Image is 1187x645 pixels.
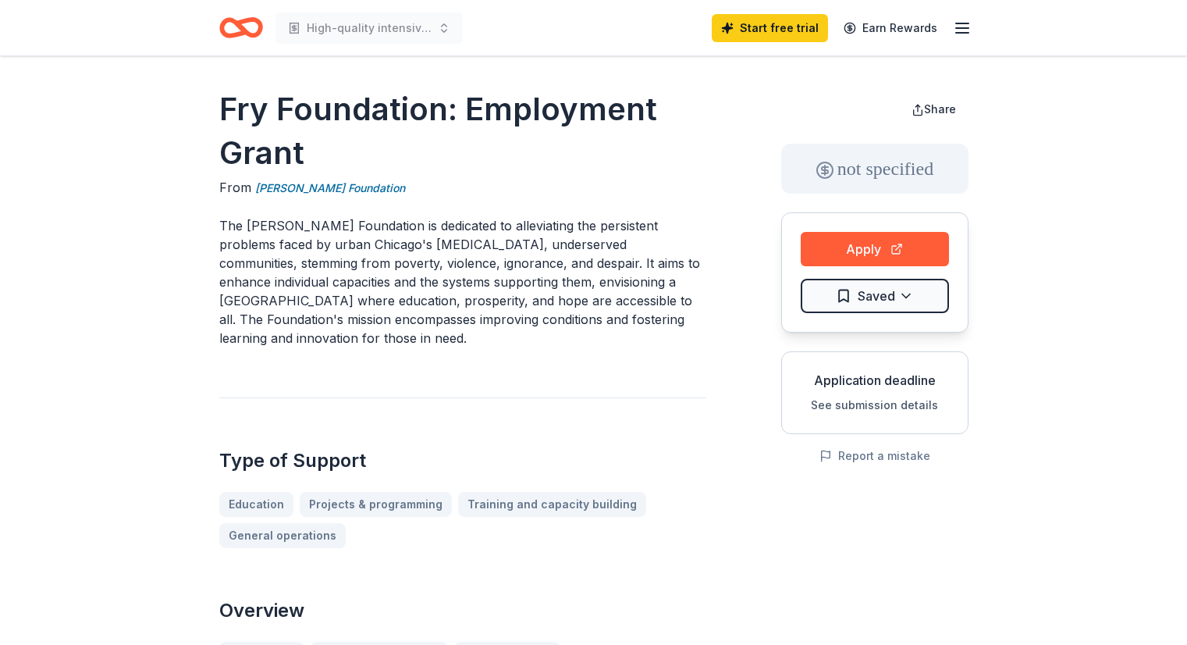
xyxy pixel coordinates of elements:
p: The [PERSON_NAME] Foundation is dedicated to alleviating the persistent problems faced by urban C... [219,216,706,347]
a: Earn Rewards [834,14,947,42]
h2: Type of Support [219,448,706,473]
a: General operations [219,523,346,548]
button: Apply [801,232,949,266]
div: not specified [781,144,968,194]
a: [PERSON_NAME] Foundation [255,179,405,198]
h2: Overview [219,598,706,623]
button: High-quality intensive tutoring in academics, enrichment, test prep, and essential learning and l... [275,12,463,44]
h1: Fry Foundation: Employment Grant [219,87,706,175]
span: High-quality intensive tutoring in academics, enrichment, test prep, and essential learning and l... [307,19,432,37]
a: Training and capacity building [458,492,646,517]
span: Share [924,102,956,116]
div: From [219,178,706,198]
button: See submission details [811,396,938,415]
a: Home [219,9,263,46]
button: Report a mistake [819,447,930,465]
a: Start free trial [712,14,828,42]
a: Projects & programming [300,492,452,517]
button: Saved [801,279,949,313]
a: Education [219,492,293,517]
span: Saved [858,286,895,306]
button: Share [899,94,968,125]
div: Application deadline [794,371,955,390]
